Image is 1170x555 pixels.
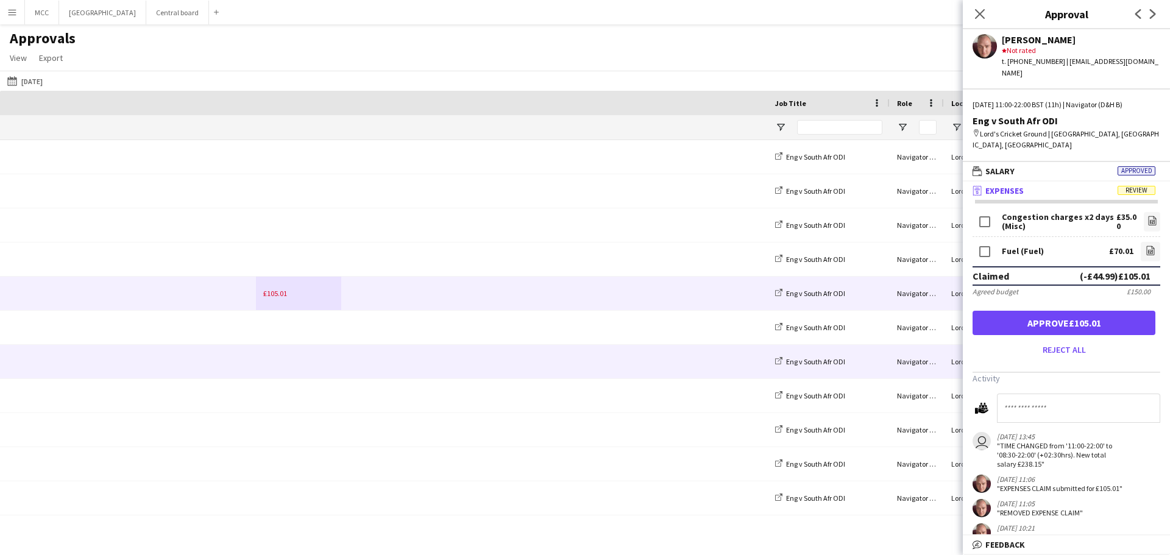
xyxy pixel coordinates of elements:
[944,447,1066,481] div: Lord's Cricket Ground
[10,52,27,63] span: View
[786,425,845,434] span: Eng v South Afr ODI
[973,129,1160,150] div: Lord's Cricket Ground | [GEOGRAPHIC_DATA], [GEOGRAPHIC_DATA], [GEOGRAPHIC_DATA]
[1002,56,1160,78] div: t. [PHONE_NUMBER] | [EMAIL_ADDRESS][DOMAIN_NAME]
[973,270,1009,282] div: Claimed
[890,481,944,515] div: Navigator (D&H B)
[985,166,1015,177] span: Salary
[775,323,845,332] a: Eng v South Afr ODI
[786,255,845,264] span: Eng v South Afr ODI
[897,122,908,133] button: Open Filter Menu
[973,99,1160,110] div: [DATE] 11:00-22:00 BST (11h) | Navigator (D&H B)
[775,122,786,133] button: Open Filter Menu
[1080,270,1150,282] div: (-£44.99) £105.01
[890,242,944,276] div: Navigator (D&H B)
[890,515,944,549] div: Navigator (D&H B)
[944,311,1066,344] div: Lord's Cricket Ground
[944,481,1066,515] div: Lord's Cricket Ground
[786,221,845,230] span: Eng v South Afr ODI
[997,432,1122,441] div: [DATE] 13:45
[944,277,1066,310] div: Lord's Cricket Ground
[997,499,1083,508] div: [DATE] 11:05
[146,1,209,24] button: Central board
[963,6,1170,22] h3: Approval
[919,120,937,135] input: Role Filter Input
[951,99,982,108] span: Location
[944,174,1066,208] div: Lord's Cricket Ground
[1127,287,1150,296] div: £150.00
[973,523,991,542] app-user-avatar: Scott Cooper
[1118,166,1155,175] span: Approved
[973,373,1160,384] h3: Activity
[1002,34,1160,45] div: [PERSON_NAME]
[775,221,845,230] a: Eng v South Afr ODI
[1002,45,1160,56] div: Not rated
[890,447,944,481] div: Navigator (D&H B)
[951,122,962,133] button: Open Filter Menu
[1116,213,1136,231] div: £35.00
[5,50,32,66] a: View
[973,499,991,517] app-user-avatar: Scott Cooper
[997,523,1110,532] div: [DATE] 10:21
[1118,186,1155,195] span: Review
[890,413,944,447] div: Navigator (D&H B)
[797,120,882,135] input: Job Title Filter Input
[786,186,845,196] span: Eng v South Afr ODI
[944,242,1066,276] div: Lord's Cricket Ground
[775,255,845,264] a: Eng v South Afr ODI
[890,345,944,378] div: Navigator (D&H B)
[775,493,845,503] a: Eng v South Afr ODI
[963,536,1170,554] mat-expansion-panel-header: Feedback
[25,1,59,24] button: MCC
[985,185,1024,196] span: Expenses
[1109,247,1133,256] div: £70.01
[997,484,1122,493] div: "EXPENSES CLAIM submitted for £105.01"
[897,99,912,108] span: Role
[963,182,1170,200] mat-expansion-panel-header: ExpensesReview
[973,287,1018,296] div: Agreed budget
[1002,213,1116,231] div: Congestion charges x2 days (Misc)
[944,379,1066,412] div: Lord's Cricket Ground
[890,140,944,174] div: Navigator (D&H B)
[973,340,1155,359] button: Reject all
[944,515,1066,549] div: Lord's Cricket Ground
[973,475,991,493] app-user-avatar: Scott Cooper
[786,459,845,468] span: Eng v South Afr ODI
[775,391,845,400] a: Eng v South Afr ODI
[890,174,944,208] div: Navigator (D&H B)
[944,140,1066,174] div: Lord's Cricket Ground
[985,539,1025,550] span: Feedback
[775,99,806,108] span: Job Title
[263,289,287,298] span: £105.01
[775,459,845,468] a: Eng v South Afr ODI
[973,311,1155,335] button: Approve£105.01
[890,379,944,412] div: Navigator (D&H B)
[34,50,68,66] a: Export
[890,208,944,242] div: Navigator (D&H B)
[786,289,845,298] span: Eng v South Afr ODI
[775,152,845,161] a: Eng v South Afr ODI
[1002,247,1044,256] div: Fuel (Fuel)
[963,162,1170,180] mat-expansion-panel-header: SalaryApproved
[775,425,845,434] a: Eng v South Afr ODI
[786,357,845,366] span: Eng v South Afr ODI
[944,345,1066,378] div: Lord's Cricket Ground
[786,391,845,400] span: Eng v South Afr ODI
[786,152,845,161] span: Eng v South Afr ODI
[997,441,1122,468] div: "TIME CHANGED from '11:00-22:00' to '08:30-22:00' (+02:30hrs). New total salary £238.15"
[973,432,991,450] app-user-avatar: Hayley Ekwubiri
[59,1,146,24] button: [GEOGRAPHIC_DATA]
[890,277,944,310] div: Navigator (D&H B)
[5,74,45,88] button: [DATE]
[973,115,1160,126] div: Eng v South Afr ODI
[39,52,63,63] span: Export
[944,413,1066,447] div: Lord's Cricket Ground
[775,357,845,366] a: Eng v South Afr ODI
[775,289,845,298] a: Eng v South Afr ODI
[997,508,1083,517] div: "REMOVED EXPENSE CLAIM"
[786,493,845,503] span: Eng v South Afr ODI
[890,311,944,344] div: Navigator (D&H B)
[775,186,845,196] a: Eng v South Afr ODI
[997,532,1110,542] div: "EXPENSES CLAIM submitted for £35"
[997,475,1122,484] div: [DATE] 11:06
[944,208,1066,242] div: Lord's Cricket Ground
